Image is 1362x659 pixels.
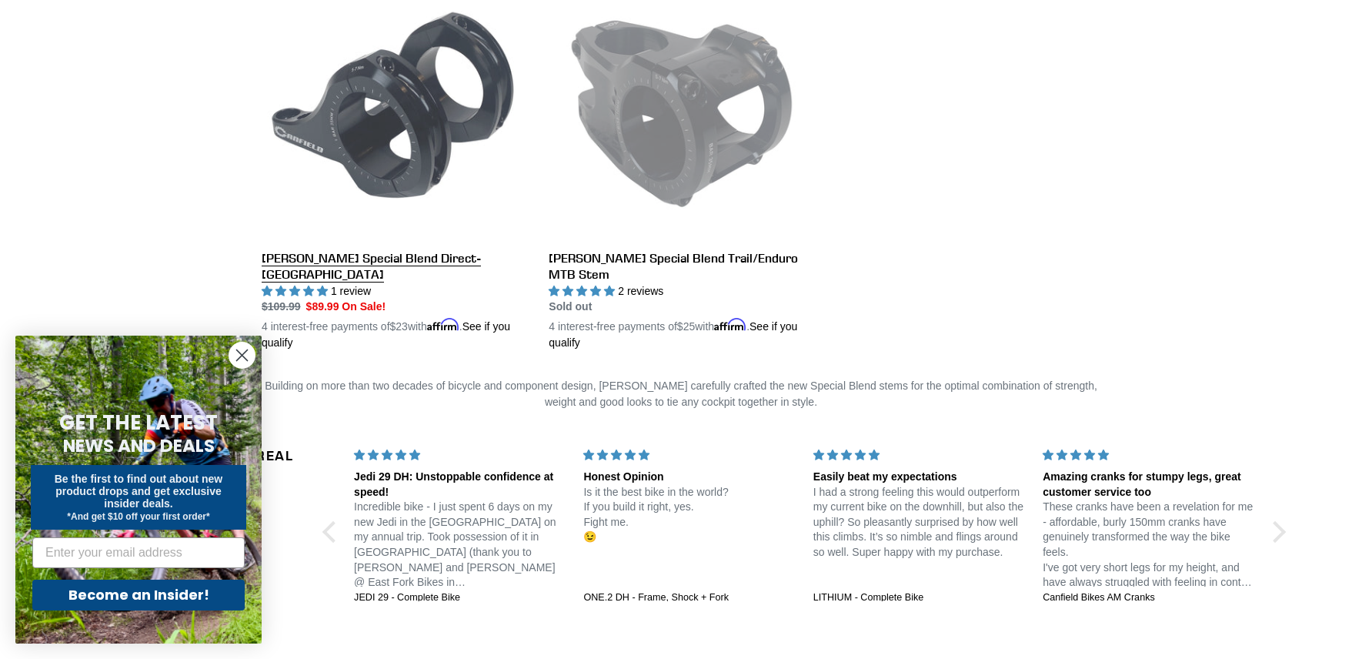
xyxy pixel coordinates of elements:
p: Is it the best bike in the world? If you build it right, yes. Fight me. 😉 [583,485,794,545]
div: 5 stars [583,447,794,463]
p: Incredible bike - I just spent 6 days on my new Jedi in the [GEOGRAPHIC_DATA] on my annual trip. ... [354,500,565,590]
span: NEWS AND DEALS [63,433,215,458]
span: *And get $10 off your first order* [67,511,209,522]
button: Close dialog [229,342,255,369]
p: I had a strong feeling this would outperform my current bike on the downhill, but also the uphill... [813,485,1024,560]
a: ONE.2 DH - Frame, Shock + Fork [583,591,794,605]
p: These cranks have been a revelation for me - affordable, burly 150mm cranks have genuinely transf... [1043,500,1254,590]
div: 5 stars [354,447,565,463]
button: Become an Insider! [32,580,245,610]
input: Enter your email address [32,537,245,568]
a: JEDI 29 - Complete Bike [354,591,565,605]
div: Amazing cranks for stumpy legs, great customer service too [1043,470,1254,500]
div: Easily beat my expectations [813,470,1024,485]
a: Canfield Bikes AM Cranks [1043,591,1254,605]
div: Building on more than two decades of bicycle and component design, [PERSON_NAME] carefully crafte... [262,378,1100,410]
div: 5 stars [813,447,1024,463]
div: Jedi 29 DH: Unstoppable confidence at speed! [354,470,565,500]
div: Honest Opinion [583,470,794,485]
span: Be the first to find out about new product drops and get exclusive insider deals. [55,473,223,510]
div: 5 stars [1043,447,1254,463]
a: LITHIUM - Complete Bike [813,591,1024,605]
span: GET THE LATEST [59,409,218,437]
